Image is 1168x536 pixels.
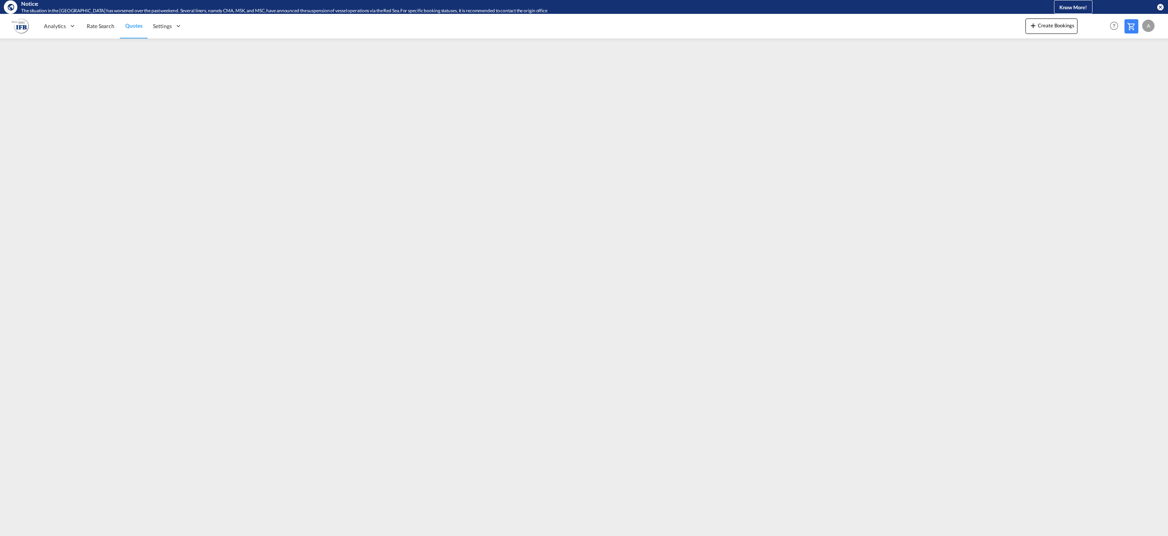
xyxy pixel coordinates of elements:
div: The situation in the Red Sea has worsened over the past weekend. Several liners, namely CMA, MSK,... [21,8,990,14]
a: Rate Search [81,13,120,39]
span: Analytics [44,22,66,30]
a: Quotes [120,13,148,39]
button: icon-close-circle [1156,3,1164,11]
img: b628ab10256c11eeb52753acbc15d091.png [12,17,29,35]
button: icon-plus 400-fgCreate Bookings [1025,18,1077,34]
span: Help [1108,19,1121,32]
span: Know More! [1059,4,1087,10]
md-icon: icon-earth [7,3,15,11]
div: Help [1108,19,1124,33]
span: Quotes [125,22,142,29]
div: A [1142,20,1155,32]
span: Rate Search [87,23,114,29]
div: Settings [148,13,187,39]
span: Settings [153,22,171,30]
md-icon: icon-plus 400-fg [1029,21,1038,30]
div: Analytics [39,13,81,39]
